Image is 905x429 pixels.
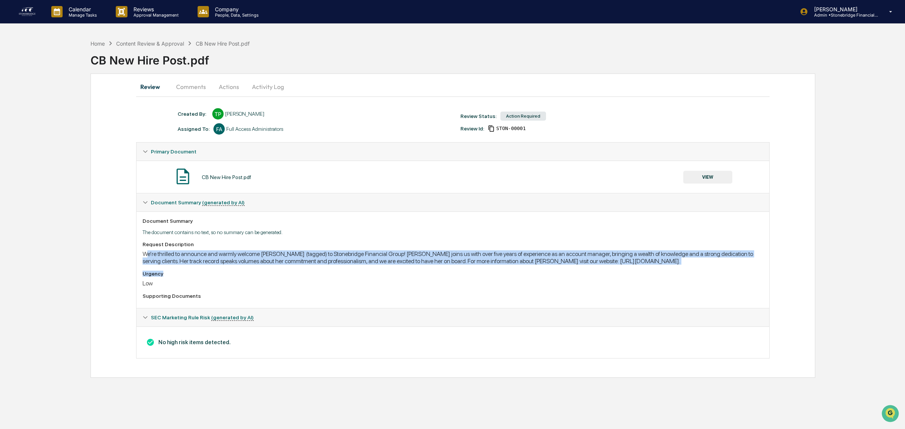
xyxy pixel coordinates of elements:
[52,92,97,106] a: 🗄️Attestations
[173,167,192,186] img: Document Icon
[137,193,769,211] div: Document Summary (generated by AI)
[137,326,769,358] div: Document Summary (generated by AI)
[90,47,905,67] div: CB New Hire Post.pdf
[178,111,209,117] div: Created By: ‎ ‎
[196,40,250,47] div: CB New Hire Post.pdf
[18,6,36,18] img: logo
[151,314,254,320] span: SEC Marketing Rule Risk
[8,58,21,71] img: 1746055101610-c473b297-6a78-478c-a979-82029cc54cd1
[202,174,251,180] div: CB New Hire Post.pdf
[881,404,901,424] iframe: Open customer support
[209,12,262,18] p: People, Data, Settings
[226,126,283,132] div: Full Access Administrators
[116,40,184,47] div: Content Review & Approval
[500,112,546,121] div: Action Required
[143,229,763,235] p: The document contains no text, so no summary can be generated.
[136,78,770,96] div: secondary tabs example
[5,92,52,106] a: 🖐️Preclearance
[53,127,91,133] a: Powered byPylon
[178,126,210,132] div: Assigned To:
[8,110,14,116] div: 🔎
[137,211,769,308] div: Document Summary (generated by AI)
[151,199,245,205] span: Document Summary
[143,218,763,224] div: Document Summary
[496,126,526,132] span: f3408418-171b-48d2-90f9-2befb10b494a
[26,58,124,65] div: Start new chat
[15,109,48,117] span: Data Lookup
[808,12,878,18] p: Admin • Stonebridge Financial Group
[127,6,183,12] p: Reviews
[62,95,94,103] span: Attestations
[170,78,212,96] button: Comments
[136,78,170,96] button: Review
[8,96,14,102] div: 🖐️
[212,78,246,96] button: Actions
[212,108,224,120] div: TP
[211,314,254,321] u: (generated by AI)
[127,12,183,18] p: Approval Management
[5,106,51,120] a: 🔎Data Lookup
[63,12,101,18] p: Manage Tasks
[137,142,769,161] div: Primary Document
[63,6,101,12] p: Calendar
[15,95,49,103] span: Preclearance
[143,241,763,247] div: Request Description
[75,128,91,133] span: Pylon
[683,171,732,184] button: VIEW
[128,60,137,69] button: Start new chat
[225,111,264,117] div: [PERSON_NAME]
[151,149,196,155] span: Primary Document
[137,308,769,326] div: SEC Marketing Rule Risk (generated by AI)
[143,338,763,346] h3: No high risk items detected.
[90,40,105,47] div: Home
[213,123,225,135] div: FA
[137,161,769,193] div: Primary Document
[143,250,763,265] div: We’re thrilled to announce and warmly welcome [PERSON_NAME] (tagged) to Stonebridge Financial Gro...
[143,293,763,299] div: Supporting Documents
[209,6,262,12] p: Company
[460,126,484,132] div: Review Id:
[246,78,290,96] button: Activity Log
[8,16,137,28] p: How can we help?
[55,96,61,102] div: 🗄️
[808,6,878,12] p: [PERSON_NAME]
[202,199,245,206] u: (generated by AI)
[143,280,763,287] div: Low
[143,271,763,277] div: Urgency
[26,65,95,71] div: We're available if you need us!
[460,113,497,119] div: Review Status:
